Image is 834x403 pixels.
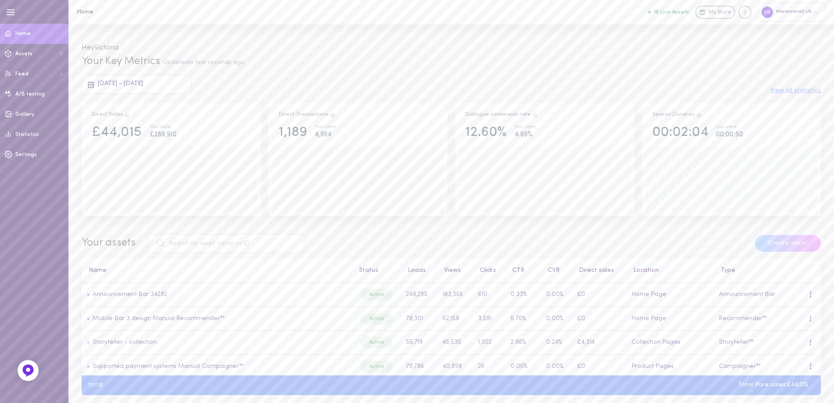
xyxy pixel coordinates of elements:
div: 12.60% [465,125,507,140]
button: CTR [508,267,525,274]
div: 00:02:04 [652,125,708,140]
div: Direct Transactions [279,111,336,119]
button: Clicks [475,267,496,274]
span: • [87,339,90,346]
div: Direct Sales [92,111,130,119]
a: Mobile Bar 3 design Manual Recommender™ [90,315,225,322]
span: Feed [15,71,29,77]
span: Storyteller™ [719,339,754,346]
div: Active [360,289,392,300]
a: Mobile Bar 3 design Manual Recommender™ [93,315,225,322]
button: Loads [403,267,426,274]
div: Your store [150,125,176,130]
div: Active [360,313,392,325]
input: Search by asset name or ID [149,234,304,253]
span: • [87,291,90,298]
div: Active [360,361,392,372]
button: 16 Live Assets [648,9,689,15]
a: Announcement Bar 34282 [93,291,167,298]
div: 4,994 [315,129,336,140]
span: Track how your session duration increase once users engage with your Assets [696,112,702,117]
td: 610 [473,283,505,307]
span: My Store [708,9,731,17]
td: 0.24% [541,331,572,355]
span: A/B testing [15,92,45,97]
div: 1,189 [279,125,307,140]
td: 3,581 [473,307,505,331]
div: Session Duration [652,111,702,119]
td: 79,786 [401,355,437,379]
td: 0.00% [541,355,572,379]
button: CVR [543,267,560,274]
a: Announcement Bar 34282 [90,291,167,298]
div: Active [360,337,392,348]
td: 0.33% [505,283,541,307]
span: • [87,363,90,370]
td: £4,314 [572,331,626,355]
td: 0.00% [541,307,572,331]
td: 183,356 [437,283,473,307]
span: Hey Victoria [82,44,119,51]
td: 248,295 [401,283,437,307]
div: Knowledge center [738,6,751,19]
button: Location [629,267,659,274]
div: Your store [514,125,536,130]
span: Statistics [15,132,39,137]
td: £0 [572,283,626,307]
span: Product Pages [632,363,674,370]
span: The percentage of users who interacted with one of Dialogue`s assets and ended up purchasing in t... [532,112,538,117]
td: 1,302 [473,331,505,355]
span: Total transactions from users who clicked on a product through Dialogue assets, and purchased the... [330,112,336,117]
span: Settings [15,152,37,157]
span: Campaigner™ [719,363,761,370]
td: 2.86% [505,331,541,355]
span: Recommender™ [719,315,767,322]
td: £0 [572,307,626,331]
span: • [87,315,90,322]
button: Views [440,267,461,274]
h1: Home [77,9,222,15]
td: 26 [473,355,505,379]
a: 16 Live Assets [648,9,695,15]
img: Feedback Button [22,364,35,377]
div: Moroccanoil UK [758,3,826,21]
span: Gallery [15,112,34,117]
td: 0.00% [541,283,572,307]
td: 78,301 [401,307,437,331]
span: Home Page [632,291,666,298]
span: Announcement Bar [719,291,775,298]
span: [DATE] - [DATE] [98,80,143,87]
a: Storyteller - collection [93,339,157,346]
span: Home Page [632,315,666,322]
td: 55,719 [401,331,437,355]
div: 00:00:50 [716,129,743,140]
span: Your assets [82,238,136,248]
div: £289,910 [150,129,176,140]
span: Home [15,31,31,36]
td: £0 [572,355,626,379]
button: View all statistics [770,88,821,94]
span: Assets [15,51,32,57]
div: £44,015 [92,125,142,140]
button: Direct sales [575,267,614,274]
span: Updated a few seconds ago [163,59,245,66]
span: Your Key Metrics [82,56,160,67]
td: 5.76% [505,307,541,331]
button: Type [716,267,735,274]
a: Storyteller - collection [90,339,157,346]
div: Your store [716,125,743,130]
div: 4.69% [514,129,536,140]
div: total [82,382,109,388]
td: 40,898 [437,355,473,379]
span: Collection Pages [632,339,680,346]
a: Supported payment systems Manual Campaigner™ [90,363,244,370]
div: Dialogue conversion rate [465,111,538,119]
td: 45,535 [437,331,473,355]
a: My Store [695,6,735,19]
td: 0.06% [505,355,541,379]
span: Direct Sales are the result of users clicking on a product and then purchasing the exact same pro... [124,112,130,117]
a: Supported payment systems Manual Campaigner™ [93,363,244,370]
button: Status [355,267,378,274]
div: Total Pure sales: £44,015 [731,382,815,388]
button: Name [84,267,107,274]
